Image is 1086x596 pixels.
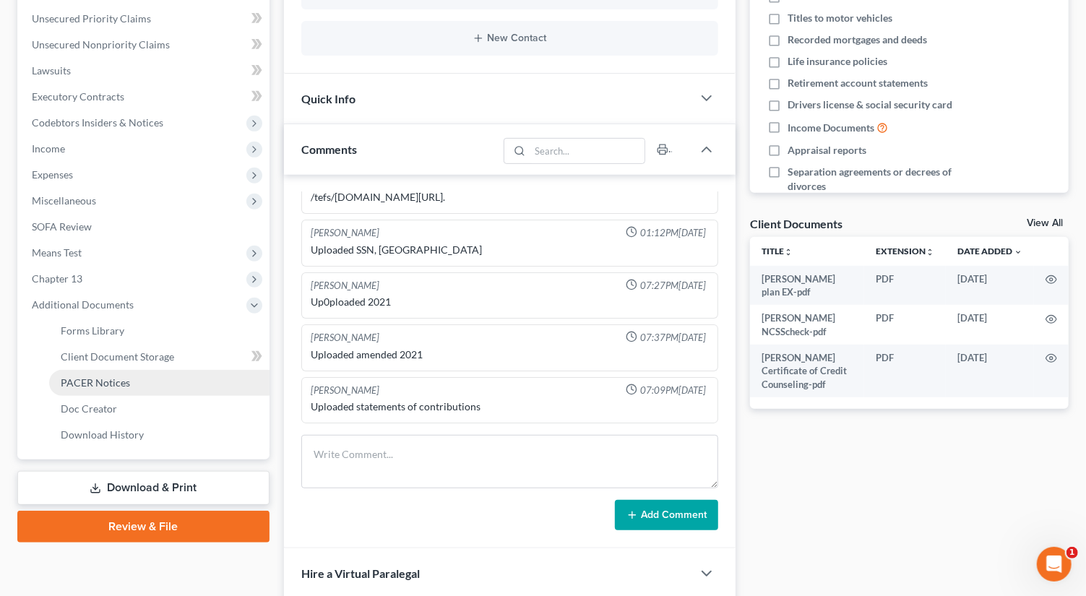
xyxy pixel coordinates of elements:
[311,384,379,397] div: [PERSON_NAME]
[49,422,270,448] a: Download History
[750,266,864,306] td: [PERSON_NAME] plan EX-pdf
[32,142,65,155] span: Income
[32,272,82,285] span: Chapter 13
[788,98,952,112] span: Drivers license & social security card
[32,220,92,233] span: SOFA Review
[32,298,134,311] span: Additional Documents
[311,295,709,309] div: Up0ploaded 2021
[788,121,874,135] span: Income Documents
[61,428,144,441] span: Download History
[20,32,270,58] a: Unsecured Nonpriority Claims
[640,384,706,397] span: 07:09PM[DATE]
[32,116,163,129] span: Codebtors Insiders & Notices
[788,76,928,90] span: Retirement account statements
[784,248,793,256] i: unfold_more
[788,54,887,69] span: Life insurance policies
[750,305,864,345] td: [PERSON_NAME] NCSScheck-pdf
[49,370,270,396] a: PACER Notices
[640,279,706,293] span: 07:27PM[DATE]
[61,376,130,389] span: PACER Notices
[750,345,864,397] td: [PERSON_NAME] Certificate of Credit Counseling-pdf
[301,92,355,105] span: Quick Info
[311,226,379,240] div: [PERSON_NAME]
[530,139,645,163] input: Search...
[311,243,709,257] div: Uploaded SSN, [GEOGRAPHIC_DATA]
[1027,218,1063,228] a: View All
[17,471,270,505] a: Download & Print
[946,305,1034,345] td: [DATE]
[788,11,892,25] span: Titles to motor vehicles
[313,33,707,44] button: New Contact
[864,305,946,345] td: PDF
[20,84,270,110] a: Executory Contracts
[1066,547,1078,558] span: 1
[615,500,718,530] button: Add Comment
[762,246,793,256] a: Titleunfold_more
[301,566,420,580] span: Hire a Virtual Paralegal
[788,143,866,157] span: Appraisal reports
[32,246,82,259] span: Means Test
[32,90,124,103] span: Executory Contracts
[32,64,71,77] span: Lawsuits
[311,279,379,293] div: [PERSON_NAME]
[311,347,709,362] div: Uploaded amended 2021
[750,216,842,231] div: Client Documents
[49,344,270,370] a: Client Document Storage
[311,331,379,345] div: [PERSON_NAME]
[788,33,927,47] span: Recorded mortgages and deeds
[61,350,174,363] span: Client Document Storage
[32,38,170,51] span: Unsecured Nonpriority Claims
[49,396,270,422] a: Doc Creator
[1037,547,1072,582] iframe: Intercom live chat
[32,168,73,181] span: Expenses
[946,345,1034,397] td: [DATE]
[20,214,270,240] a: SOFA Review
[61,324,124,337] span: Forms Library
[864,266,946,306] td: PDF
[788,165,977,194] span: Separation agreements or decrees of divorces
[640,331,706,345] span: 07:37PM[DATE]
[32,12,151,25] span: Unsecured Priority Claims
[640,226,706,240] span: 01:12PM[DATE]
[957,246,1022,256] a: Date Added expand_more
[864,345,946,397] td: PDF
[49,318,270,344] a: Forms Library
[876,246,934,256] a: Extensionunfold_more
[20,58,270,84] a: Lawsuits
[1014,248,1022,256] i: expand_more
[926,248,934,256] i: unfold_more
[946,266,1034,306] td: [DATE]
[17,511,270,543] a: Review & File
[301,142,357,156] span: Comments
[311,400,709,414] div: Uploaded statements of contributions
[32,194,96,207] span: Miscellaneous
[20,6,270,32] a: Unsecured Priority Claims
[61,402,117,415] span: Doc Creator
